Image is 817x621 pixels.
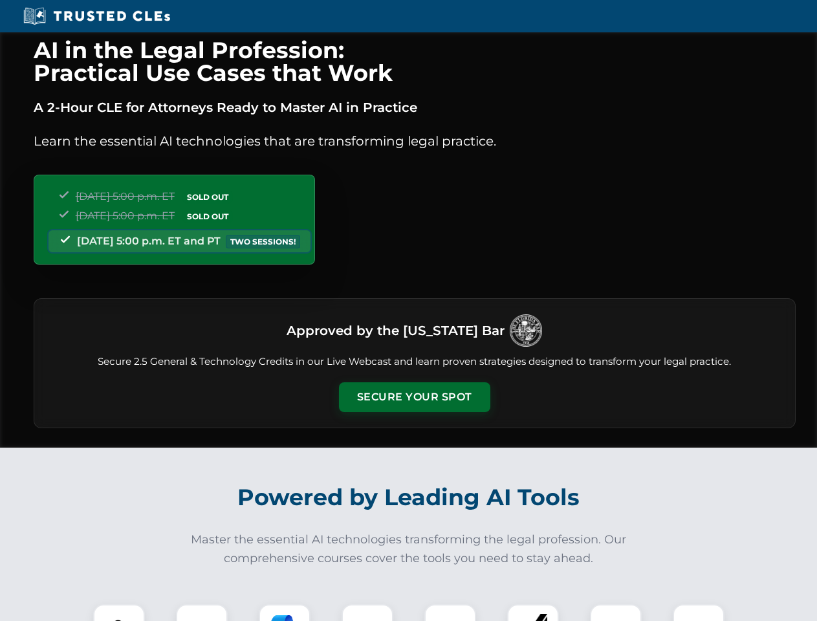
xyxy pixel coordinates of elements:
p: A 2-Hour CLE for Attorneys Ready to Master AI in Practice [34,97,796,118]
img: Logo [510,314,542,347]
span: [DATE] 5:00 p.m. ET [76,190,175,202]
h3: Approved by the [US_STATE] Bar [287,319,505,342]
span: SOLD OUT [182,210,233,223]
span: SOLD OUT [182,190,233,204]
h2: Powered by Leading AI Tools [50,475,767,520]
img: Trusted CLEs [19,6,174,26]
button: Secure Your Spot [339,382,490,412]
p: Secure 2.5 General & Technology Credits in our Live Webcast and learn proven strategies designed ... [50,354,779,369]
h1: AI in the Legal Profession: Practical Use Cases that Work [34,39,796,84]
p: Learn the essential AI technologies that are transforming legal practice. [34,131,796,151]
span: [DATE] 5:00 p.m. ET [76,210,175,222]
p: Master the essential AI technologies transforming the legal profession. Our comprehensive courses... [182,530,635,568]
